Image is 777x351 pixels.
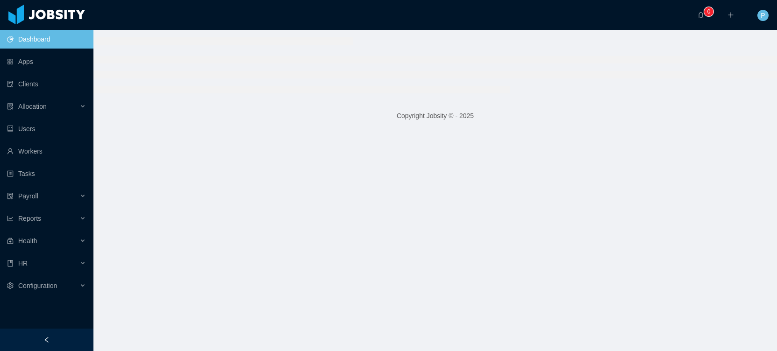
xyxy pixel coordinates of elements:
[7,193,14,199] i: icon: file-protect
[18,282,57,289] span: Configuration
[7,238,14,244] i: icon: medicine-box
[7,75,86,93] a: icon: auditClients
[698,12,704,18] i: icon: bell
[18,192,38,200] span: Payroll
[7,215,14,222] i: icon: line-chart
[18,215,41,222] span: Reports
[7,142,86,161] a: icon: userWorkers
[18,237,37,245] span: Health
[7,164,86,183] a: icon: profileTasks
[761,10,765,21] span: P
[7,103,14,110] i: icon: solution
[7,30,86,49] a: icon: pie-chartDashboard
[93,100,777,132] footer: Copyright Jobsity © - 2025
[7,52,86,71] a: icon: appstoreApps
[7,260,14,267] i: icon: book
[18,260,28,267] span: HR
[18,103,47,110] span: Allocation
[7,119,86,138] a: icon: robotUsers
[704,7,713,16] sup: 0
[727,12,734,18] i: icon: plus
[7,282,14,289] i: icon: setting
